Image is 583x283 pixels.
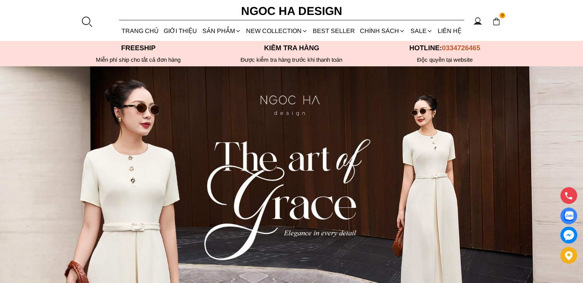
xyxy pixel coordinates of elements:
[368,56,522,63] h6: Độc quyền tại website
[408,21,435,41] a: SALE
[234,2,349,20] a: Ngoc Ha Design
[358,21,408,41] div: Chính sách
[264,44,319,52] font: Kiểm tra hàng
[119,21,161,41] a: TRANG CHỦ
[560,207,577,224] a: Display image
[200,21,243,41] div: SẢN PHẨM
[310,21,358,41] a: BEST SELLER
[161,21,200,41] a: GIỚI THIỆU
[435,21,464,41] a: LIÊN HỆ
[243,21,310,41] a: NEW COLLECTION
[492,17,501,26] img: img-CART-ICON-ksit0nf1
[215,56,368,63] p: Được kiểm tra hàng trước khi thanh toán
[62,44,215,52] p: Freeship
[62,56,215,63] div: Miễn phí ship cho tất cả đơn hàng
[560,227,577,244] a: messenger
[564,211,573,221] img: Display image
[442,44,480,52] span: 0334726465
[499,13,506,19] span: 0
[368,44,522,52] p: Hotline:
